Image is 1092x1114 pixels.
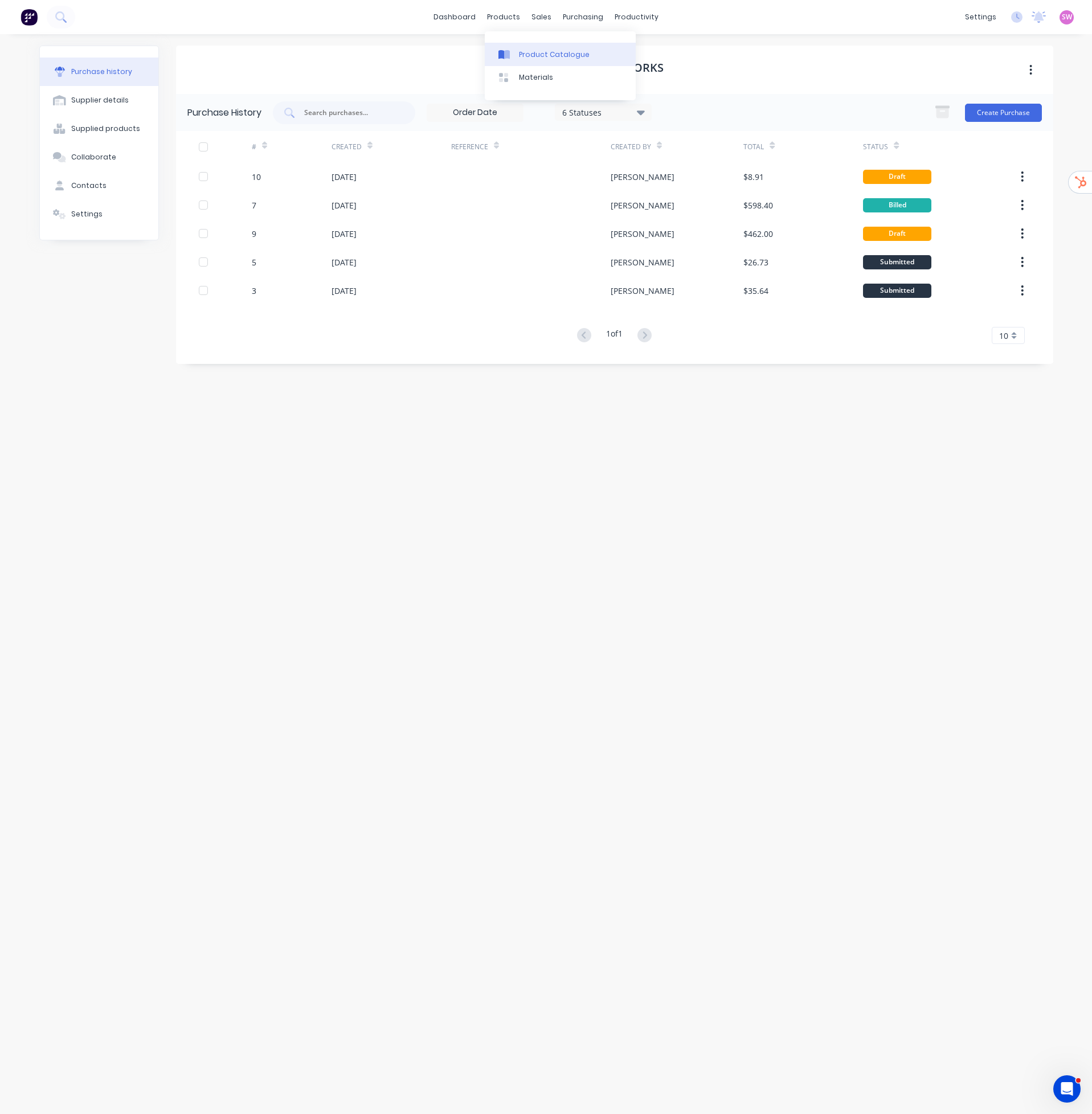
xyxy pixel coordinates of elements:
[606,327,623,344] div: 1 of 1
[40,58,158,86] button: Purchase history
[252,285,256,297] div: 3
[743,171,764,183] div: $8.91
[252,256,256,268] div: 5
[40,143,158,171] button: Collaborate
[71,152,116,162] div: Collaborate
[743,199,773,211] div: $598.40
[332,256,357,268] div: [DATE]
[428,9,481,26] a: dashboard
[187,106,261,120] div: Purchase History
[863,227,931,241] div: Draft
[519,50,590,60] div: Product Catalogue
[743,228,773,240] div: $462.00
[611,199,674,211] div: [PERSON_NAME]
[1062,12,1072,22] span: SW
[863,284,931,298] div: Submitted
[252,142,256,152] div: #
[743,256,768,268] div: $26.73
[611,285,674,297] div: [PERSON_NAME]
[519,72,553,83] div: Materials
[526,9,557,26] div: sales
[332,285,357,297] div: [DATE]
[252,228,256,240] div: 9
[427,104,523,121] input: Order Date
[485,43,636,65] a: Product Catalogue
[863,198,931,212] div: Billed
[451,142,488,152] div: Reference
[40,200,158,228] button: Settings
[40,86,158,114] button: Supplier details
[332,228,357,240] div: [DATE]
[611,256,674,268] div: [PERSON_NAME]
[71,124,140,134] div: Supplied products
[21,9,38,26] img: Factory
[609,9,664,26] div: productivity
[40,171,158,200] button: Contacts
[40,114,158,143] button: Supplied products
[611,228,674,240] div: [PERSON_NAME]
[562,106,644,118] div: 6 Statuses
[743,142,764,152] div: Total
[863,170,931,184] div: Draft
[611,142,651,152] div: Created By
[332,199,357,211] div: [DATE]
[863,255,931,269] div: Submitted
[863,142,888,152] div: Status
[959,9,1002,26] div: settings
[71,67,132,77] div: Purchase history
[332,171,357,183] div: [DATE]
[71,181,107,191] div: Contacts
[332,142,362,152] div: Created
[481,9,526,26] div: products
[557,9,609,26] div: purchasing
[71,209,103,219] div: Settings
[999,330,1008,342] span: 10
[743,285,768,297] div: $35.64
[71,95,129,105] div: Supplier details
[303,107,398,118] input: Search purchases...
[965,104,1042,122] button: Create Purchase
[252,199,256,211] div: 7
[485,66,636,89] a: Materials
[611,171,674,183] div: [PERSON_NAME]
[252,171,261,183] div: 10
[1053,1075,1081,1103] iframe: Intercom live chat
